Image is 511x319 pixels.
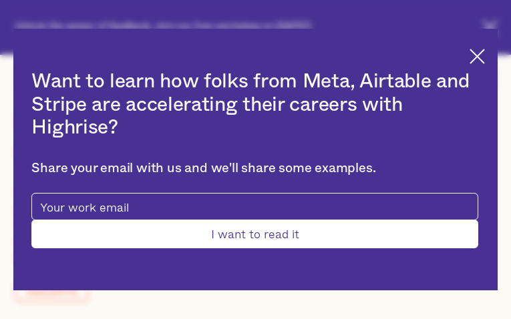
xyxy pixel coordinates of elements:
[31,193,478,220] input: Your work email
[31,161,478,177] div: Share your email with us and we'll share some examples.
[31,70,478,139] h2: Want to learn how folks from Meta, Airtable and Stripe are accelerating their careers with Highrise?
[31,193,478,248] form: pop-up-modal-form
[31,220,478,248] input: I want to read it
[470,49,485,64] img: Cross icon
